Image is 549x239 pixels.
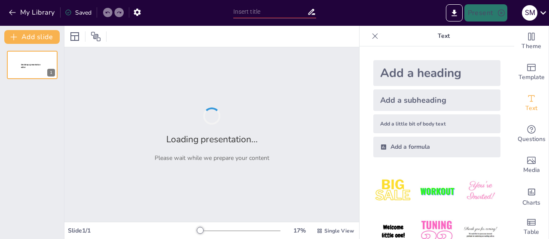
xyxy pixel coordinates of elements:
span: Theme [522,42,541,51]
div: Add a subheading [373,89,500,111]
p: Please wait while we prepare your content [155,154,269,162]
div: Saved [65,9,91,17]
div: Add images, graphics, shapes or video [514,150,549,181]
h2: Loading presentation... [166,133,258,145]
span: Single View [324,227,354,234]
div: Add a formula [373,137,500,157]
div: S M [522,5,537,21]
div: 1 [47,69,55,77]
div: Slide 1 / 1 [68,227,198,235]
span: Position [91,31,101,42]
div: Add text boxes [514,88,549,119]
div: 1 [7,51,58,79]
button: Export to PowerPoint [446,4,463,21]
img: 3.jpeg [461,171,500,211]
span: Template [518,73,545,82]
span: Media [523,165,540,175]
img: 2.jpeg [417,171,457,211]
img: 1.jpeg [373,171,413,211]
div: Layout [68,30,82,43]
div: Add a heading [373,60,500,86]
div: 17 % [289,227,310,235]
div: Get real-time input from your audience [514,119,549,150]
button: Add slide [4,30,60,44]
span: Charts [522,198,540,208]
span: Questions [518,135,546,144]
p: Text [382,26,506,46]
div: Add a little bit of body text [373,114,500,133]
span: Sendsteps presentation editor [21,64,40,68]
button: My Library [6,6,58,19]
div: Add charts and graphs [514,181,549,211]
input: Insert title [233,6,307,18]
button: S M [522,4,537,21]
span: Table [524,227,539,237]
div: Change the overall theme [514,26,549,57]
button: Present [464,4,507,21]
div: Add ready made slides [514,57,549,88]
span: Text [525,104,537,113]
